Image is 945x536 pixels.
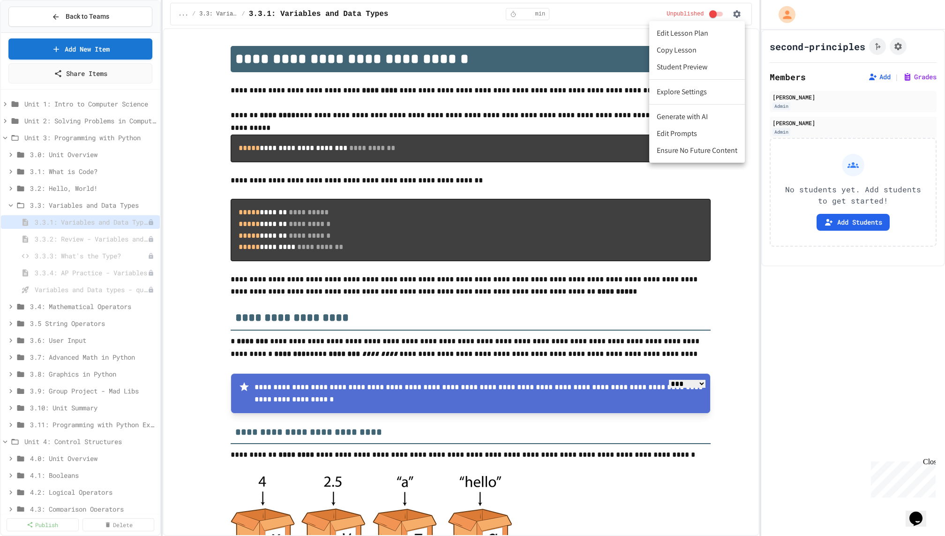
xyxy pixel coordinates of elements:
[649,83,745,100] li: Explore Settings
[906,498,936,527] iframe: chat widget
[649,42,745,59] li: Copy Lesson
[649,125,745,142] li: Edit Prompts
[649,108,745,125] li: Generate with AI
[4,4,65,60] div: Chat with us now!Close
[649,142,745,159] li: Ensure No Future Content
[649,59,745,75] li: Student Preview
[649,25,745,42] li: Edit Lesson Plan
[867,458,936,498] iframe: chat widget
